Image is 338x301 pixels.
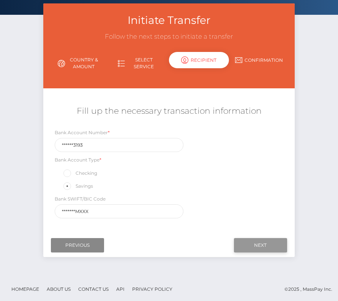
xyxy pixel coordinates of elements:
a: Select Service [109,53,169,73]
label: Savings [62,181,93,191]
h3: Follow the next steps to initiate a transfer [49,32,289,41]
label: Bank Account Type [55,157,101,163]
a: API [113,283,128,295]
a: Contact Us [75,283,112,295]
label: Bank SWIFT/BIC Code [55,196,106,202]
a: Confirmation [229,53,289,67]
a: Country & Amount [49,53,109,73]
label: Checking [62,168,97,178]
a: Homepage [8,283,42,295]
a: Privacy Policy [129,283,175,295]
input: Account number [55,138,183,152]
label: Bank Account Number [55,129,110,136]
a: About Us [44,283,74,295]
input: Next [234,238,287,252]
input: SWIFT Code based on ISO-9362:2009 [55,204,183,218]
h3: Initiate Transfer [49,13,289,28]
h5: Fill up the necessary transaction information [49,105,289,117]
input: Previous [51,238,104,252]
div: Recipient [169,52,229,68]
